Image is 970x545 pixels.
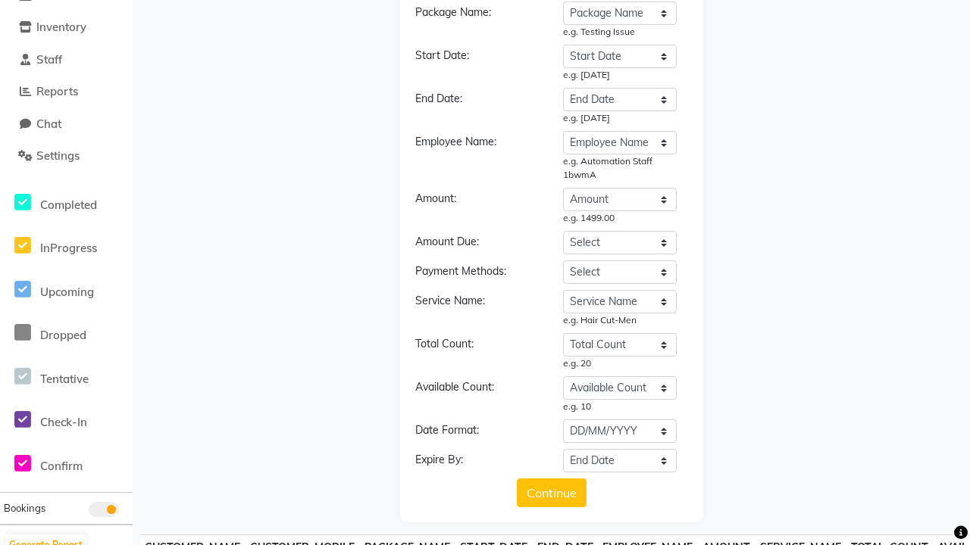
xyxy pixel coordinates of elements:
[404,134,552,182] div: Employee Name:
[36,117,61,131] span: Chat
[563,25,677,39] div: e.g. Testing Issue
[4,51,129,69] a: Staff
[404,5,552,39] div: Package Name:
[36,148,80,163] span: Settings
[4,19,129,36] a: Inventory
[40,328,86,342] span: Dropped
[4,116,129,133] a: Chat
[404,379,552,413] div: Available Count:
[36,20,86,34] span: Inventory
[40,285,94,299] span: Upcoming
[40,241,97,255] span: InProgress
[563,357,677,370] div: e.g. 20
[563,154,677,182] div: e.g. Automation Staff 1bwmA
[517,478,587,507] button: Continue
[563,313,677,327] div: e.g. Hair Cut-Men
[404,336,552,370] div: Total Count:
[404,293,552,327] div: Service Name:
[404,91,552,125] div: End Date:
[404,422,552,443] div: Date Format:
[404,191,552,225] div: Amount:
[40,415,87,429] span: Check-In
[36,84,78,98] span: Reports
[4,502,45,514] span: Bookings
[563,111,677,125] div: e.g. [DATE]
[563,211,677,225] div: e.g. 1499.00
[36,52,62,67] span: Staff
[4,148,129,165] a: Settings
[404,452,552,472] div: Expire By:
[404,48,552,82] div: Start Date:
[404,263,552,284] div: Payment Methods:
[40,372,89,386] span: Tentative
[563,68,677,82] div: e.g. [DATE]
[563,400,677,413] div: e.g. 10
[4,83,129,101] a: Reports
[404,234,552,254] div: Amount Due:
[40,459,83,473] span: Confirm
[40,198,97,212] span: Completed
